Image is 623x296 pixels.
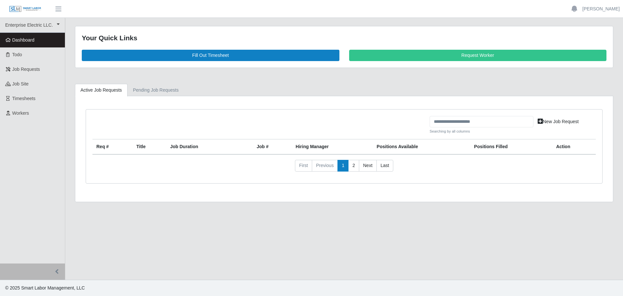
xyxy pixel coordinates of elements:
[253,139,292,155] th: Job #
[12,37,35,43] span: Dashboard
[533,116,583,127] a: New Job Request
[12,110,29,116] span: Workers
[348,160,359,172] a: 2
[166,139,237,155] th: Job Duration
[582,6,620,12] a: [PERSON_NAME]
[9,6,42,13] img: SLM Logo
[12,67,40,72] span: Job Requests
[5,285,85,290] span: © 2025 Smart Labor Management, LLC
[376,160,393,172] a: Last
[292,139,373,155] th: Hiring Manager
[132,139,166,155] th: Title
[12,52,22,57] span: Todo
[82,33,606,43] div: Your Quick Links
[75,84,128,97] a: Active Job Requests
[337,160,348,172] a: 1
[92,139,132,155] th: Req #
[552,139,596,155] th: Action
[12,81,29,86] span: job site
[128,84,184,97] a: Pending Job Requests
[12,96,36,101] span: Timesheets
[373,139,470,155] th: Positions Available
[349,50,607,61] a: Request Worker
[92,160,596,177] nav: pagination
[82,50,339,61] a: Fill Out Timesheet
[470,139,552,155] th: Positions Filled
[359,160,377,172] a: Next
[430,129,533,134] small: Searching by all columns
